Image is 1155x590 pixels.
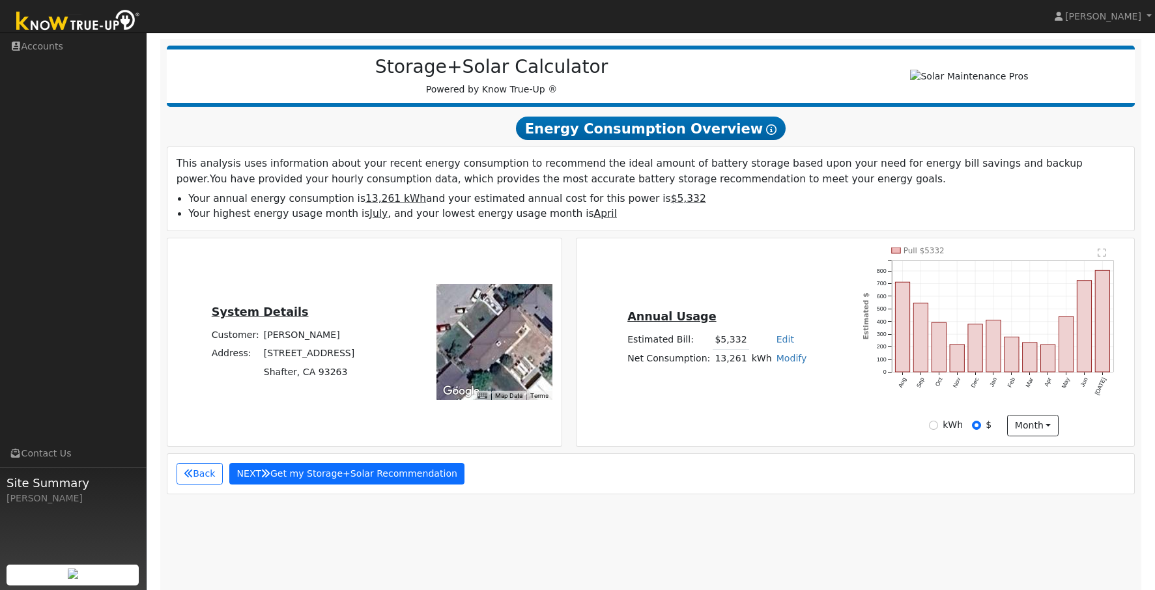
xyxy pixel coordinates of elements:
[594,208,617,219] u: April
[1023,343,1037,372] rect: onclick=""
[495,391,522,400] button: Map Data
[1059,317,1074,372] rect: onclick=""
[877,344,887,350] text: 200
[625,330,713,349] td: Estimated Bill:
[440,383,483,400] a: Open this area in Google Maps (opens a new window)
[952,376,962,389] text: Nov
[1041,345,1055,372] rect: onclick=""
[627,310,716,323] u: Annual Usage
[1065,11,1141,21] span: [PERSON_NAME]
[209,344,261,363] td: Address:
[897,377,907,389] text: Aug
[929,421,938,430] input: kWh
[903,246,944,255] text: Pull $5332
[877,268,887,274] text: 800
[210,173,946,185] span: You have provided your hourly consumption data, which provides the most accurate battery storage ...
[1005,337,1019,372] rect: onclick=""
[478,391,487,400] button: Keyboard shortcuts
[212,305,309,318] u: System Details
[177,156,1126,186] p: This analysis uses information about your recent energy consumption to recommend the ideal amount...
[1095,271,1109,372] rect: onclick=""
[1098,248,1106,258] text: 
[895,283,909,372] rect: onclick=""
[932,323,946,372] rect: onclick=""
[1094,377,1107,397] text: [DATE]
[883,369,886,376] text: 0
[877,318,887,325] text: 400
[365,193,426,204] u: 13,261 kWh
[777,334,794,344] a: Edit
[777,353,807,363] a: Modify
[7,492,139,505] div: [PERSON_NAME]
[625,349,713,368] td: Net Consumption:
[261,344,357,363] td: [STREET_ADDRESS]
[862,293,870,340] text: Estimated $
[749,349,774,368] td: kWh
[877,293,887,300] text: 600
[877,357,887,363] text: 100
[877,306,887,313] text: 500
[180,56,803,78] h2: Storage+Solar Calculator
[934,376,944,387] text: Oct
[1043,377,1053,388] text: Apr
[986,418,991,432] label: $
[177,463,223,485] button: Back
[972,421,981,430] input: $
[1025,377,1035,389] text: Mar
[986,320,1001,372] rect: onclick=""
[950,345,964,372] rect: onclick=""
[910,70,1028,83] img: Solar Maintenance Pros
[968,324,982,372] rect: onclick=""
[369,208,388,219] u: July
[516,117,786,140] span: Energy Consumption Overview
[1007,415,1059,437] button: month
[988,377,998,388] text: Jan
[713,349,749,368] td: 13,261
[671,193,706,204] u: $5,332
[261,363,357,381] td: Shafter, CA 93263
[229,463,465,485] button: NEXTGet my Storage+Solar Recommendation
[209,326,261,344] td: Customer:
[1006,377,1017,389] text: Feb
[877,331,887,338] text: 300
[261,326,357,344] td: [PERSON_NAME]
[713,330,749,349] td: $5,332
[68,569,78,579] img: retrieve
[915,377,926,389] text: Sep
[913,303,928,372] rect: onclick=""
[1061,376,1071,389] text: May
[1079,377,1089,388] text: Jun
[530,392,549,399] a: Terms (opens in new tab)
[173,56,810,96] div: Powered by Know True-Up ®
[970,376,980,389] text: Dec
[440,383,483,400] img: Google
[877,281,887,287] text: 700
[943,418,963,432] label: kWh
[7,474,139,492] span: Site Summary
[188,206,1125,221] li: Your highest energy usage month is , and your lowest energy usage month is
[1077,281,1092,372] rect: onclick=""
[10,7,147,36] img: Know True-Up
[766,124,777,135] i: Show Help
[188,191,1125,206] li: Your annual energy consumption is and your estimated annual cost for this power is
